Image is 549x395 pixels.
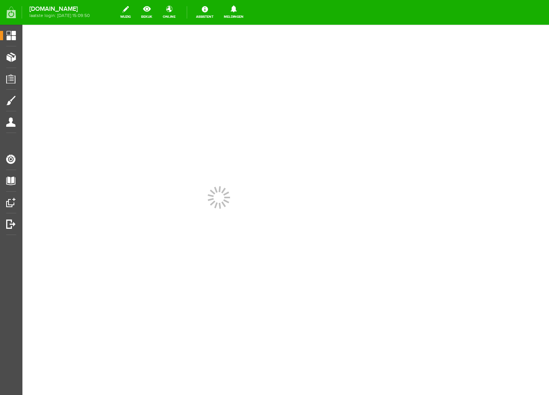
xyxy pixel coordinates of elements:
span: laatste login: [DATE] 15:09:50 [29,14,90,18]
a: online [158,4,180,21]
a: wijzig [116,4,135,21]
a: Meldingen [219,4,248,21]
strong: [DOMAIN_NAME] [29,7,90,11]
a: bekijk [136,4,157,21]
a: Assistent [191,4,218,21]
